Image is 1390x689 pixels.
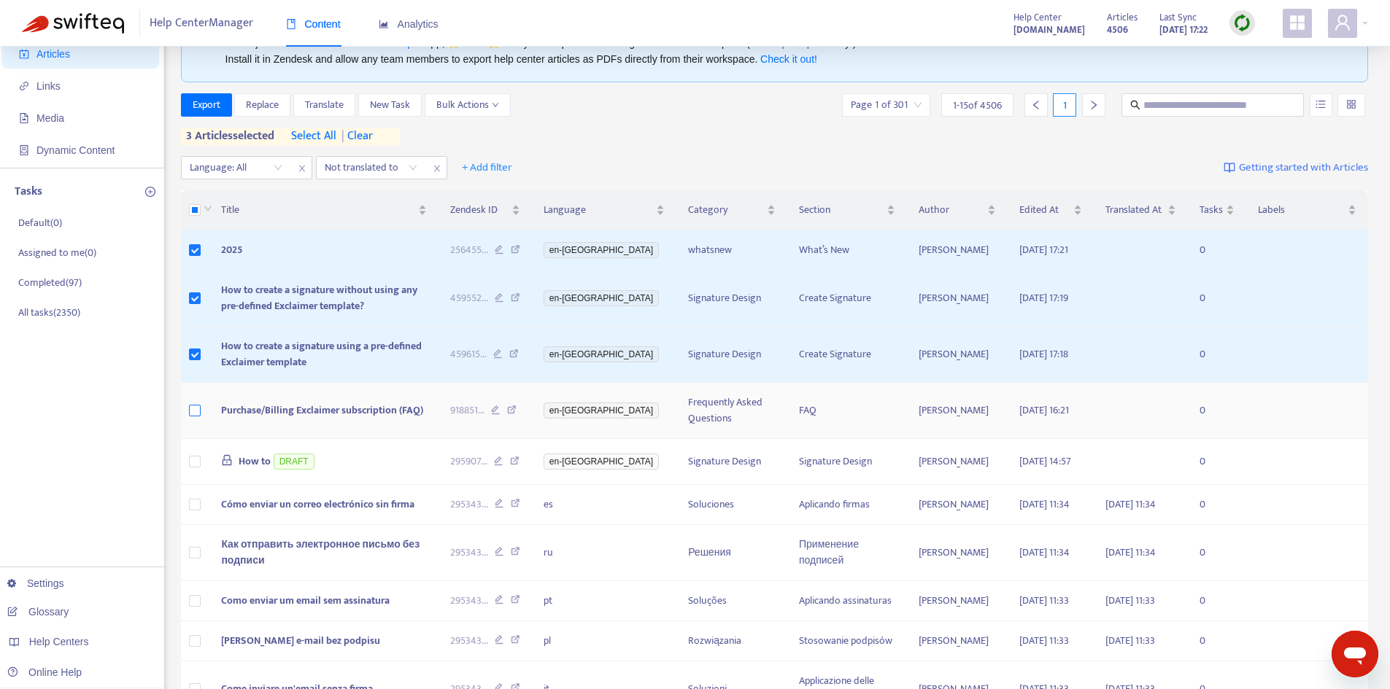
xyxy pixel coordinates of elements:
[234,93,290,117] button: Replace
[688,202,764,218] span: Category
[19,49,29,59] span: account-book
[293,160,312,177] span: close
[907,327,1008,383] td: [PERSON_NAME]
[799,202,884,218] span: Section
[1019,496,1070,513] span: [DATE] 11:34
[19,81,29,91] span: link
[450,202,509,218] span: Zendesk ID
[286,19,296,29] span: book
[450,497,488,513] span: 295343 ...
[787,525,907,581] td: Применение подписей
[209,190,439,230] th: Title
[36,112,64,124] span: Media
[379,18,439,30] span: Analytics
[1159,9,1197,26] span: Last Sync
[907,439,1008,485] td: [PERSON_NAME]
[787,581,907,621] td: Aplicando assinaturas
[1334,14,1351,31] span: user
[532,525,676,581] td: ru
[29,636,89,647] span: Help Centers
[1130,100,1140,110] span: search
[36,48,70,60] span: Articles
[1258,202,1345,218] span: Labels
[1188,525,1246,581] td: 0
[676,581,787,621] td: Soluções
[239,453,271,470] span: How to
[1200,202,1223,218] span: Tasks
[7,666,82,678] a: Online Help
[676,190,787,230] th: Category
[450,290,488,306] span: 459552 ...
[544,454,659,470] span: en-[GEOGRAPHIC_DATA]
[1188,621,1246,661] td: 0
[1239,160,1368,176] span: Getting started with Articles
[1019,346,1068,362] span: [DATE] 17:18
[907,525,1008,581] td: [PERSON_NAME]
[450,346,487,362] span: 459615 ...
[492,101,499,109] span: down
[676,383,787,439] td: Frequently Asked Questions
[1089,100,1099,110] span: right
[532,621,676,661] td: pl
[532,190,676,230] th: Language
[1107,22,1128,38] strong: 4506
[1008,190,1094,230] th: Edited At
[1019,592,1069,609] span: [DATE] 11:33
[305,97,344,113] span: Translate
[19,113,29,123] span: file-image
[1188,190,1246,230] th: Tasks
[1019,632,1069,649] span: [DATE] 11:33
[436,97,499,113] span: Bulk Actions
[1019,402,1069,419] span: [DATE] 16:21
[18,275,82,290] p: Completed ( 97 )
[1019,544,1070,561] span: [DATE] 11:34
[221,281,417,314] span: How to create a signature without using any pre-defined Exclaimer template?
[1289,14,1306,31] span: appstore
[787,383,907,439] td: FAQ
[544,242,659,258] span: en-[GEOGRAPHIC_DATA]
[676,327,787,383] td: Signature Design
[221,202,415,218] span: Title
[907,270,1008,327] td: [PERSON_NAME]
[919,202,985,218] span: Author
[676,439,787,485] td: Signature Design
[1105,592,1155,609] span: [DATE] 11:33
[544,202,653,218] span: Language
[787,621,907,661] td: Stosowanie podpisów
[286,18,341,30] span: Content
[293,93,355,117] button: Translate
[36,144,115,156] span: Dynamic Content
[1053,93,1076,117] div: 1
[18,305,80,320] p: All tasks ( 2350 )
[450,593,488,609] span: 295343 ...
[358,93,422,117] button: New Task
[787,485,907,525] td: Aplicando firmas
[1316,99,1326,109] span: unordered-list
[221,536,420,569] span: Как отправить электронное письмо без подписи
[150,9,253,37] span: Help Center Manager
[221,241,242,258] span: 2025
[18,215,62,230] p: Default ( 0 )
[221,592,390,609] span: Como enviar um email sem assinatura
[439,190,532,230] th: Zendesk ID
[1188,485,1246,525] td: 0
[787,327,907,383] td: Create Signature
[1031,100,1041,110] span: left
[1013,22,1085,38] strong: [DOMAIN_NAME]
[1013,21,1085,38] a: [DOMAIN_NAME]
[450,454,487,470] span: 295907 ...
[22,13,124,34] img: Swifteq
[1188,270,1246,327] td: 0
[1013,9,1062,26] span: Help Center
[204,204,212,213] span: down
[907,581,1008,621] td: [PERSON_NAME]
[7,577,64,589] a: Settings
[450,242,488,258] span: 256455 ...
[544,402,659,419] span: en-[GEOGRAPHIC_DATA]
[221,338,422,370] span: How to create a signature using a pre-defined Exclaimer template
[1094,190,1188,230] th: Translated At
[1159,22,1208,38] strong: [DATE] 17:22
[341,126,344,146] span: |
[1019,289,1068,306] span: [DATE] 17:19
[907,230,1008,270] td: [PERSON_NAME]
